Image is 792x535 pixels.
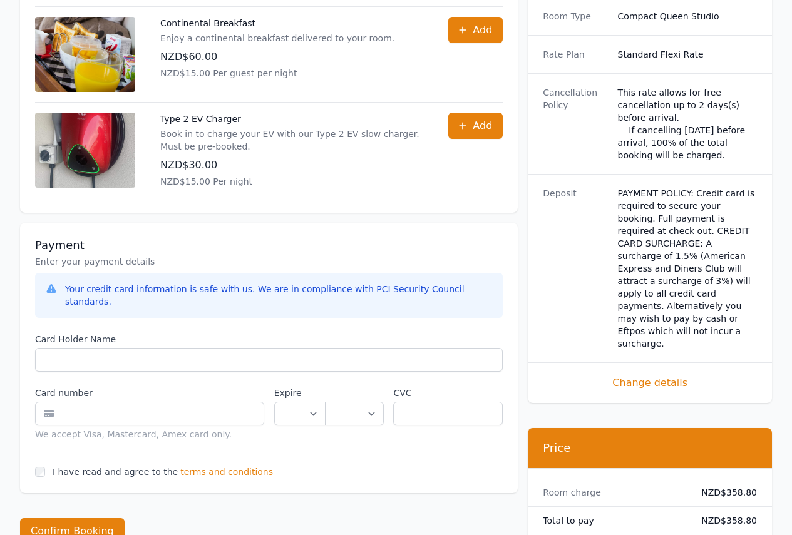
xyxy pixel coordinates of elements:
[160,32,394,44] p: Enjoy a continental breakfast delivered to your room.
[543,48,607,61] dt: Rate Plan
[326,387,384,399] label: .
[160,113,423,125] p: Type 2 EV Charger
[543,86,607,161] dt: Cancellation Policy
[618,86,757,161] div: This rate allows for free cancellation up to 2 days(s) before arrival. If cancelling [DATE] befor...
[448,113,503,139] button: Add
[618,10,757,23] dd: Compact Queen Studio
[35,238,503,253] h3: Payment
[692,514,757,527] dd: NZD$358.80
[160,67,394,79] p: NZD$15.00 Per guest per night
[35,387,264,399] label: Card number
[180,466,273,478] span: terms and conditions
[160,128,423,153] p: Book in to charge your EV with our Type 2 EV slow charger. Must be pre-booked.
[160,158,423,173] p: NZD$30.00
[543,441,757,456] h3: Price
[473,118,492,133] span: Add
[543,514,682,527] dt: Total to pay
[473,23,492,38] span: Add
[692,486,757,499] dd: NZD$358.80
[160,49,394,64] p: NZD$60.00
[543,187,607,350] dt: Deposit
[393,387,503,399] label: CVC
[53,467,178,477] label: I have read and agree to the
[35,113,135,188] img: Type 2 EV Charger
[160,17,394,29] p: Continental Breakfast
[543,486,682,499] dt: Room charge
[65,283,493,308] div: Your credit card information is safe with us. We are in compliance with PCI Security Council stan...
[35,333,503,345] label: Card Holder Name
[618,48,757,61] dd: Standard Flexi Rate
[160,175,423,188] p: NZD$15.00 Per night
[448,17,503,43] button: Add
[35,255,503,268] p: Enter your payment details
[274,387,326,399] label: Expire
[543,10,607,23] dt: Room Type
[618,187,757,350] dd: PAYMENT POLICY: Credit card is required to secure your booking. Full payment is required at check...
[35,428,264,441] div: We accept Visa, Mastercard, Amex card only.
[35,17,135,92] img: Continental Breakfast
[543,375,757,390] span: Change details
